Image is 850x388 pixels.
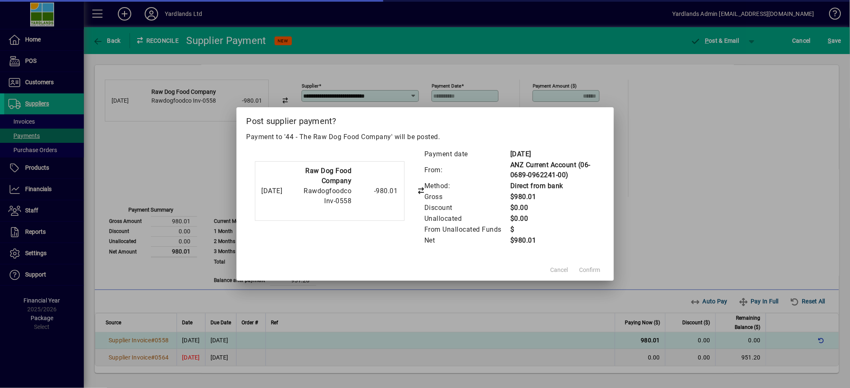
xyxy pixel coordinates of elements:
p: Payment to '44 - The Raw Dog Food Company' will be posted. [247,132,604,142]
td: Net [424,235,510,246]
td: $0.00 [510,202,595,213]
h2: Post supplier payment? [237,107,614,132]
td: Unallocated [424,213,510,224]
td: Direct from bank [510,181,595,191]
td: Payment date [424,149,510,160]
div: -980.01 [356,186,398,196]
div: [DATE] [262,186,287,196]
td: $980.01 [510,235,595,246]
td: $980.01 [510,191,595,202]
span: Rawdogfoodco Inv-0558 [304,187,352,205]
td: Method: [424,181,510,191]
td: From Unallocated Funds [424,224,510,235]
strong: Raw Dog Food Company [306,167,352,185]
td: Gross [424,191,510,202]
td: ANZ Current Account (06-0689-0962241-00) [510,160,595,181]
td: [DATE] [510,149,595,160]
td: $ [510,224,595,235]
td: From: [424,160,510,181]
td: $0.00 [510,213,595,224]
td: Discount [424,202,510,213]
